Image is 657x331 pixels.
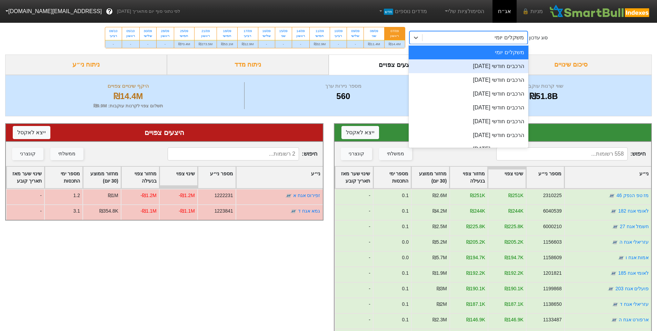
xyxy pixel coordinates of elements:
div: - [275,40,292,48]
div: -₪1.1M [179,207,195,215]
div: - [335,282,373,298]
div: ראשון [161,33,170,38]
div: ₪32.9M [310,40,330,48]
div: - [335,189,373,204]
div: קונצרני [349,150,364,158]
div: חמישי [314,33,326,38]
a: מז טפ הנפק 46 [616,193,649,198]
div: רביעי [242,33,254,38]
div: ₪2.5M [432,223,447,230]
div: שווי קרנות עוקבות [444,82,643,90]
div: ₪51.8B [444,90,643,103]
a: גמא אגח ד [298,208,320,214]
div: חמישי [178,33,190,38]
div: רביעי [109,33,118,38]
div: - [335,235,373,251]
div: תשלום צפוי לקרנות עוקבות : ₪9.9M [14,103,242,109]
div: - [292,40,309,48]
div: ניתוח מדד [167,55,329,75]
div: ₪2.6M [432,192,447,199]
div: 30/09 [144,29,152,33]
div: 1138650 [543,301,561,308]
div: 08/10 [109,29,118,33]
a: זפירוס אגח א [293,193,320,198]
div: קונצרני [20,150,36,158]
div: 1158609 [543,254,561,261]
a: לאומי אגח 182 [618,208,649,214]
div: שני [279,33,288,38]
img: tase link [285,192,292,199]
div: - [157,40,174,48]
div: Toggle SortBy [83,167,121,188]
a: חשמל אגח 27 [620,224,649,229]
div: 0.1 [402,207,408,215]
button: ייצא לאקסל [13,126,50,139]
div: ₪187.1K [466,301,485,308]
div: הרכבים חודשי [DATE] [409,128,528,142]
div: - [335,251,373,266]
span: חיפוש : [168,147,317,160]
img: tase link [608,192,615,199]
div: הרכבים חודשי [DATE] [409,115,528,128]
div: -₪1.2M [140,192,157,199]
div: 0.1 [402,301,408,308]
div: הרכבים חודשי [DATE] [409,101,528,115]
div: חמישי [221,33,233,38]
div: - [335,313,373,329]
div: 3.1 [73,207,80,215]
span: חדש [384,9,393,15]
input: 558 רשומות... [496,147,628,160]
div: Toggle SortBy [198,167,236,188]
div: ביקושים והיצעים צפויים [329,55,490,75]
div: -₪1.2M [179,192,195,199]
div: ביקושים צפויים [341,127,645,138]
div: ניתוח ני״ע [5,55,167,75]
button: ייצא לאקסל [341,126,379,139]
div: Toggle SortBy [488,167,526,188]
div: ראשון [296,33,305,38]
div: שני [368,33,380,38]
div: Toggle SortBy [526,167,564,188]
div: סוג עדכון [529,34,548,41]
div: ₪192.2K [466,270,485,277]
div: ₪14.4M [14,90,242,103]
div: ₪1M [108,192,118,199]
div: -₪1.1M [140,207,157,215]
span: ? [108,7,111,16]
div: משקלים יומי [409,46,528,59]
a: פועלים אגח 203 [615,286,649,291]
div: Toggle SortBy [411,167,449,188]
div: רביעי [334,33,342,38]
div: ראשון [199,33,212,38]
div: Toggle SortBy [450,167,487,188]
div: 0.1 [402,316,408,323]
div: 09/09 [351,29,359,33]
img: tase link [611,301,618,308]
a: הסימולציות שלי [441,4,487,18]
div: ₪70.4M [174,40,195,48]
div: ₪251K [470,192,485,199]
div: 1222231 [215,192,233,199]
div: - [140,40,156,48]
img: tase link [607,285,614,292]
div: 1199868 [543,285,561,292]
div: ₪205.2K [504,238,523,246]
div: - [258,40,275,48]
div: 1.2 [73,192,80,199]
div: - [335,204,373,220]
div: ₪205.2K [466,238,485,246]
div: ₪5.7M [432,254,447,261]
div: 0.1 [402,192,408,199]
div: ₪194.7K [504,254,523,261]
div: 17/09 [242,29,254,33]
div: 08/09 [368,29,380,33]
button: ממשלתי [379,148,412,160]
div: שלישי [144,33,152,38]
div: 6040539 [543,207,561,215]
a: ארפורט אגח ה [618,317,649,322]
div: Toggle SortBy [121,167,159,188]
div: ₪244K [508,207,523,215]
a: לאומי אגח 185 [618,270,649,276]
div: 16/09 [262,29,271,33]
img: tase link [612,223,619,230]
